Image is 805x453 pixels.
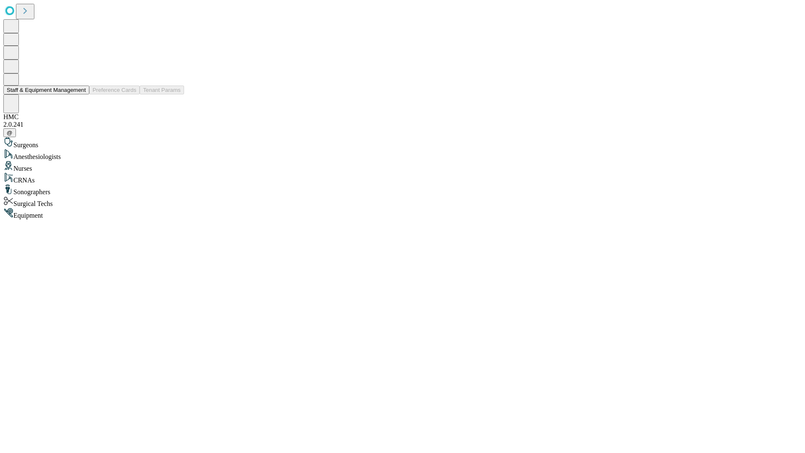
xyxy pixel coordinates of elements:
[3,113,802,121] div: HMC
[7,130,13,136] span: @
[3,137,802,149] div: Surgeons
[3,184,802,196] div: Sonographers
[3,172,802,184] div: CRNAs
[3,161,802,172] div: Nurses
[3,128,16,137] button: @
[3,208,802,219] div: Equipment
[3,196,802,208] div: Surgical Techs
[140,86,184,94] button: Tenant Params
[3,121,802,128] div: 2.0.241
[3,149,802,161] div: Anesthesiologists
[3,86,89,94] button: Staff & Equipment Management
[89,86,140,94] button: Preference Cards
